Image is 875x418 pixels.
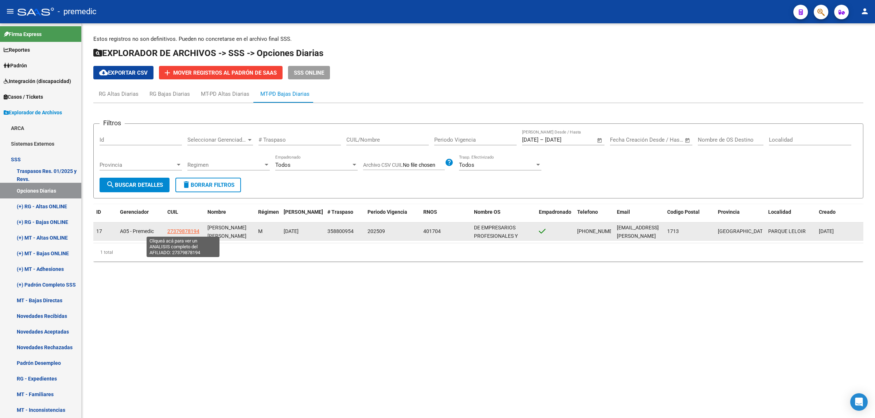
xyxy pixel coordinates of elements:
span: A05 - Premedic [120,228,154,234]
span: 401704 [423,228,441,234]
datatable-header-cell: Nombre [205,204,255,228]
mat-icon: search [106,180,115,189]
button: Exportar CSV [93,66,153,79]
span: [PERSON_NAME] [PERSON_NAME] [207,225,246,239]
mat-icon: delete [182,180,191,189]
span: SSS ONLINE [294,70,324,76]
span: – [540,137,544,143]
span: - premedic [58,4,97,20]
span: DE EMPRESARIOS PROFESIONALES Y MONOTRIBUTISTAS [474,225,520,247]
span: Seleccionar Gerenciador [187,137,246,143]
input: End date [640,137,676,143]
span: Casos / Tickets [4,93,43,101]
span: Codigo Postal [667,209,700,215]
div: RG Altas Diarias [99,90,139,98]
input: End date [545,137,580,143]
span: Buscar Detalles [106,182,163,188]
mat-icon: cloud_download [99,68,108,77]
span: [PERSON_NAME] [284,209,323,215]
mat-icon: person [860,7,869,16]
button: SSS ONLINE [288,66,330,79]
p: Estos registros no son definitivos. Pueden no concretarse en el archivo final SSS. [93,35,863,43]
datatable-header-cell: Régimen [255,204,281,228]
datatable-header-cell: Codigo Postal [664,204,715,228]
mat-icon: add [163,68,172,77]
datatable-header-cell: Nombre OS [471,204,536,228]
span: # Traspaso [327,209,353,215]
span: Email [617,209,630,215]
span: Regimen [187,162,263,168]
span: CUIL [167,209,178,215]
span: Nombre OS [474,209,501,215]
span: Archivo CSV CUIL [363,162,403,168]
datatable-header-cell: ID [93,204,117,228]
button: Buscar Detalles [100,178,170,192]
span: Integración (discapacidad) [4,77,71,85]
datatable-header-cell: Periodo Vigencia [365,204,421,228]
button: Open calendar [684,136,692,145]
div: [DATE] [284,227,322,236]
datatable-header-cell: Fecha Traspaso [281,204,324,228]
span: Explorador de Archivos [4,109,62,117]
span: Padrón [4,62,27,70]
mat-icon: menu [6,7,15,16]
datatable-header-cell: RNOS [420,204,471,228]
span: EXPLORADOR DE ARCHIVOS -> SSS -> Opciones Diarias [93,48,323,58]
span: Empadronado [539,209,571,215]
span: Provincia [100,162,175,168]
span: 27379878194 [167,228,199,234]
span: Reportes [4,46,30,54]
button: Mover registros al PADRÓN de SAAS [159,66,283,79]
span: Mover registros al PADRÓN de SAAS [173,70,277,76]
div: RG Bajas Diarias [149,90,190,98]
span: 202509 [367,228,385,234]
div: MT-PD Bajas Diarias [260,90,310,98]
span: 358800954 [327,228,354,234]
datatable-header-cell: Localidad [765,204,816,228]
span: Borrar Filtros [182,182,234,188]
span: Régimen [258,209,279,215]
span: Firma Express [4,30,42,38]
datatable-header-cell: Telefono [574,204,614,228]
h3: Filtros [100,118,125,128]
div: 1 total [93,243,863,261]
datatable-header-cell: Empadronado [536,204,574,228]
span: 1713 [667,228,679,234]
span: aldu.flor.alaniz@gmail.com [617,225,659,255]
mat-icon: help [445,158,454,167]
span: Todos [275,162,291,168]
datatable-header-cell: Email [614,204,665,228]
span: Gerenciador [120,209,149,215]
span: Todos [459,162,474,168]
div: Open Intercom Messenger [850,393,868,411]
span: ID [96,209,101,215]
datatable-header-cell: # Traspaso [324,204,365,228]
input: Start date [610,137,634,143]
span: Exportar CSV [99,70,148,76]
button: Borrar Filtros [175,178,241,192]
input: Start date [522,137,538,143]
span: PARQUE LELOIR [768,228,806,234]
span: [DATE] [819,228,834,234]
div: MT-PD Altas Diarias [201,90,249,98]
datatable-header-cell: Creado [816,204,863,228]
datatable-header-cell: CUIL [164,204,205,228]
span: RNOS [423,209,437,215]
span: Telefono [577,209,598,215]
span: Nombre [207,209,226,215]
span: Provincia [718,209,740,215]
input: Archivo CSV CUIL [403,162,445,169]
datatable-header-cell: Gerenciador [117,204,164,228]
span: 11 2308-0188 [577,228,620,234]
datatable-header-cell: Provincia [715,204,766,228]
span: M [258,228,262,234]
span: [GEOGRAPHIC_DATA] [718,228,767,234]
span: Localidad [768,209,791,215]
span: Periodo Vigencia [367,209,407,215]
span: Creado [819,209,836,215]
span: 17 [96,228,102,234]
button: Open calendar [596,136,604,145]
